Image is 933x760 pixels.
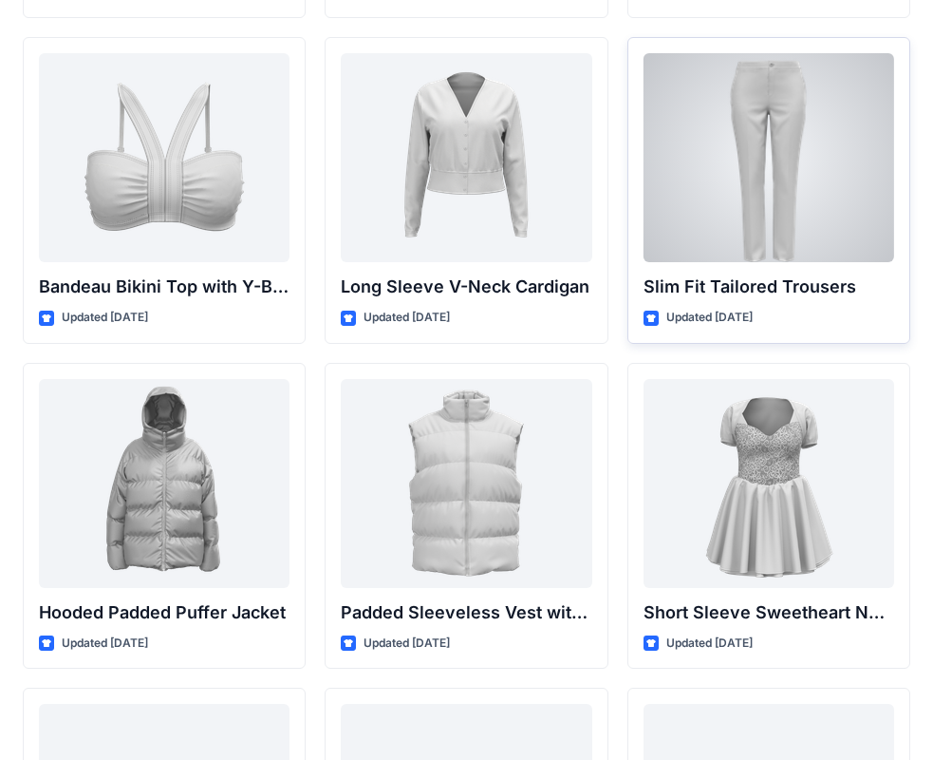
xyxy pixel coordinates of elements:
[666,308,753,328] p: Updated [DATE]
[341,599,591,626] p: Padded Sleeveless Vest with Stand Collar
[39,274,289,300] p: Bandeau Bikini Top with Y-Back Straps and Stitch Detail
[644,274,894,300] p: Slim Fit Tailored Trousers
[666,634,753,654] p: Updated [DATE]
[39,379,289,588] a: Hooded Padded Puffer Jacket
[364,308,450,328] p: Updated [DATE]
[341,274,591,300] p: Long Sleeve V-Neck Cardigan
[644,379,894,588] a: Short Sleeve Sweetheart Neckline Mini Dress with Textured Bodice
[644,53,894,262] a: Slim Fit Tailored Trousers
[364,634,450,654] p: Updated [DATE]
[39,53,289,262] a: Bandeau Bikini Top with Y-Back Straps and Stitch Detail
[62,308,148,328] p: Updated [DATE]
[341,379,591,588] a: Padded Sleeveless Vest with Stand Collar
[62,634,148,654] p: Updated [DATE]
[644,599,894,626] p: Short Sleeve Sweetheart Neckline Mini Dress with Textured Bodice
[39,599,289,626] p: Hooded Padded Puffer Jacket
[341,53,591,262] a: Long Sleeve V-Neck Cardigan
